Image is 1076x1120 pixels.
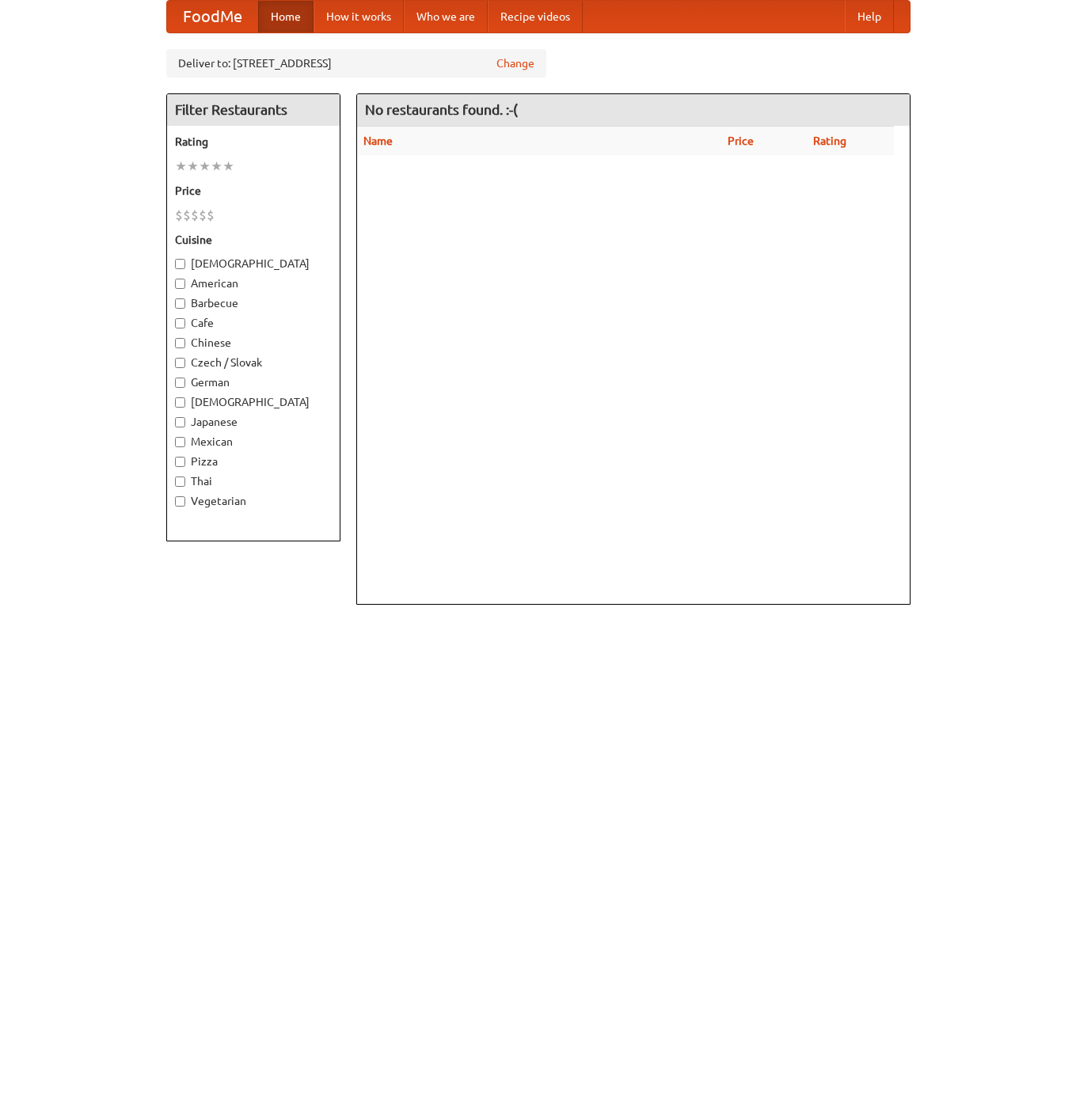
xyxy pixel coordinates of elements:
[211,158,222,175] li: ★
[175,493,332,509] label: Vegetarian
[175,275,332,291] label: American
[175,496,185,507] input: Vegetarian
[175,232,332,248] h5: Cuisine
[813,135,846,147] a: Rating
[166,49,546,78] div: Deliver to: [STREET_ADDRESS]
[222,158,234,175] li: ★
[175,476,185,487] input: Thai
[175,355,332,370] label: Czech / Slovak
[175,256,332,271] label: [DEMOGRAPHIC_DATA]
[175,158,187,175] li: ★
[175,183,332,199] h5: Price
[314,1,404,32] a: How it works
[175,295,332,311] label: Barbecue
[175,318,185,328] input: Cafe
[175,378,185,388] input: German
[728,135,754,147] a: Price
[175,335,332,351] label: Chinese
[175,298,185,309] input: Barbecue
[175,207,183,224] li: $
[365,102,518,117] ng-pluralize: No restaurants found. :-(
[404,1,488,32] a: Who we are
[175,437,185,447] input: Mexican
[187,158,199,175] li: ★
[258,1,314,32] a: Home
[175,417,185,427] input: Japanese
[199,207,207,224] li: $
[175,434,332,450] label: Mexican
[488,1,583,32] a: Recipe videos
[175,473,332,489] label: Thai
[183,207,191,224] li: $
[167,94,340,126] h4: Filter Restaurants
[175,259,185,269] input: [DEMOGRAPHIC_DATA]
[175,454,332,469] label: Pizza
[175,279,185,289] input: American
[175,394,332,410] label: [DEMOGRAPHIC_DATA]
[175,374,332,390] label: German
[207,207,215,224] li: $
[175,338,185,348] input: Chinese
[199,158,211,175] li: ★
[175,414,332,430] label: Japanese
[175,315,332,331] label: Cafe
[191,207,199,224] li: $
[175,134,332,150] h5: Rating
[175,358,185,368] input: Czech / Slovak
[175,457,185,467] input: Pizza
[496,55,534,71] a: Change
[845,1,894,32] a: Help
[175,397,185,408] input: [DEMOGRAPHIC_DATA]
[167,1,258,32] a: FoodMe
[363,135,393,147] a: Name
